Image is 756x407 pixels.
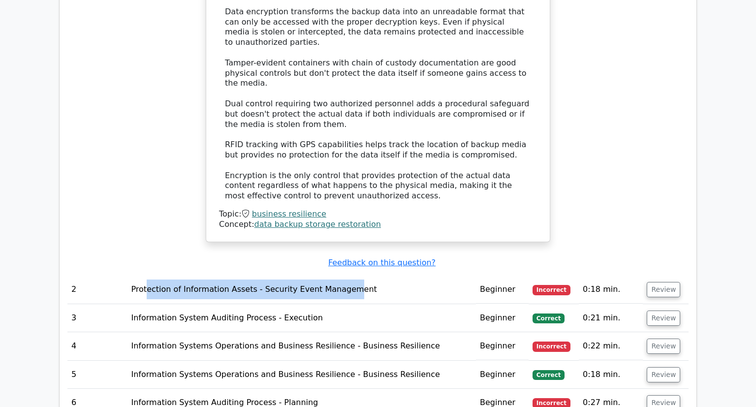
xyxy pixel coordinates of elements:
td: 0:18 min. [579,276,643,304]
button: Review [647,282,680,297]
button: Review [647,339,680,354]
td: 0:18 min. [579,361,643,389]
td: 2 [67,276,127,304]
button: Review [647,367,680,382]
td: Protection of Information Assets - Security Event Management [127,276,476,304]
td: 0:22 min. [579,332,643,360]
a: data backup storage restoration [254,219,381,229]
td: 0:21 min. [579,304,643,332]
td: 4 [67,332,127,360]
span: Incorrect [533,342,570,351]
td: 5 [67,361,127,389]
span: Correct [533,313,565,323]
span: Correct [533,370,565,380]
a: Feedback on this question? [328,258,436,267]
div: Topic: [219,209,537,219]
td: Beginner [476,304,529,332]
a: business resilience [252,209,326,219]
td: Beginner [476,361,529,389]
span: Incorrect [533,285,570,295]
td: Information Systems Operations and Business Resilience - Business Resilience [127,361,476,389]
td: Beginner [476,276,529,304]
div: Concept: [219,219,537,230]
td: 3 [67,304,127,332]
td: Information System Auditing Process - Execution [127,304,476,332]
td: Beginner [476,332,529,360]
button: Review [647,311,680,326]
td: Information Systems Operations and Business Resilience - Business Resilience [127,332,476,360]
